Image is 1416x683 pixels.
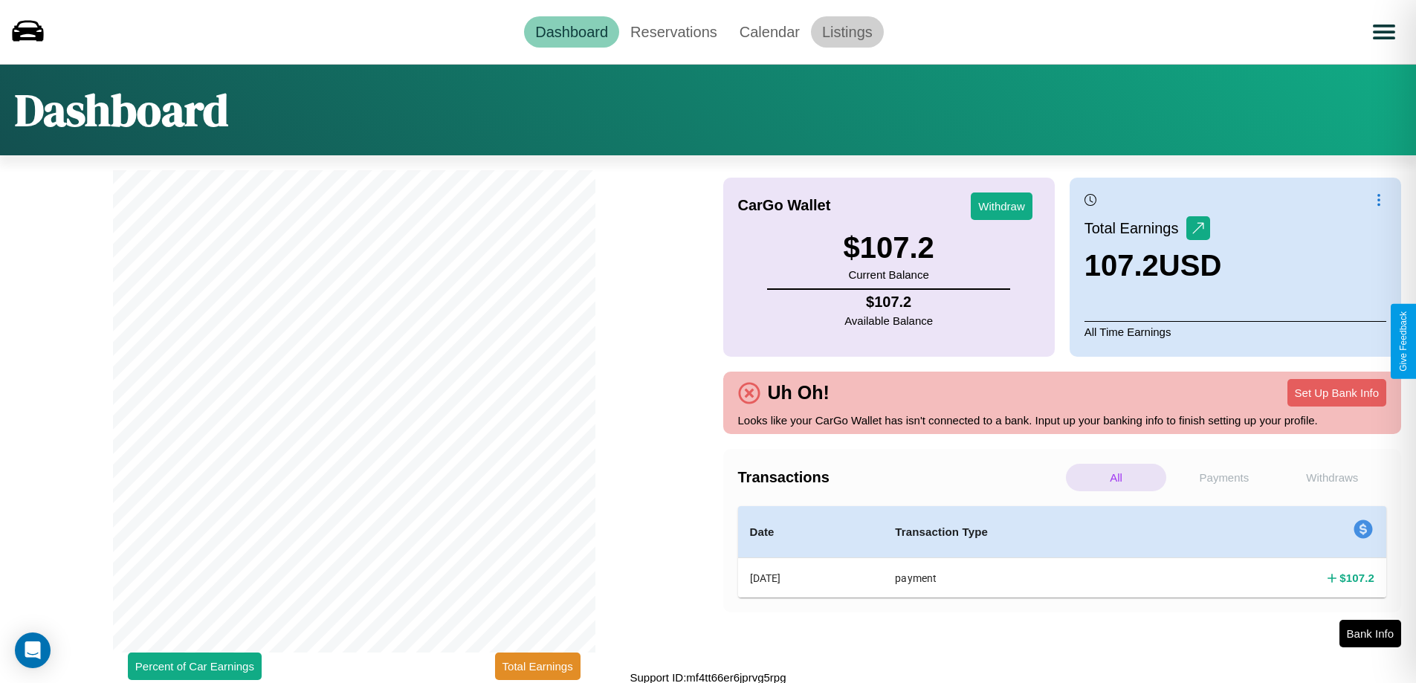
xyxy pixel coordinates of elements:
[971,192,1032,220] button: Withdraw
[1174,464,1274,491] p: Payments
[760,382,837,404] h4: Uh Oh!
[495,653,581,680] button: Total Earnings
[895,523,1180,541] h4: Transaction Type
[738,469,1062,486] h4: Transactions
[750,523,872,541] h4: Date
[811,16,884,48] a: Listings
[1066,464,1166,491] p: All
[728,16,811,48] a: Calendar
[738,506,1387,598] table: simple table
[843,265,934,285] p: Current Balance
[738,410,1387,430] p: Looks like your CarGo Wallet has isn't connected to a bank. Input up your banking info to finish ...
[844,311,933,331] p: Available Balance
[1084,321,1386,342] p: All Time Earnings
[843,231,934,265] h3: $ 107.2
[1287,379,1386,407] button: Set Up Bank Info
[738,197,831,214] h4: CarGo Wallet
[883,558,1192,598] th: payment
[1339,620,1401,647] button: Bank Info
[1084,249,1222,282] h3: 107.2 USD
[128,653,262,680] button: Percent of Car Earnings
[524,16,619,48] a: Dashboard
[738,558,884,598] th: [DATE]
[1339,570,1374,586] h4: $ 107.2
[15,80,228,140] h1: Dashboard
[619,16,728,48] a: Reservations
[15,632,51,668] div: Open Intercom Messenger
[1363,11,1405,53] button: Open menu
[1282,464,1383,491] p: Withdraws
[1398,311,1409,372] div: Give Feedback
[1084,215,1186,242] p: Total Earnings
[844,294,933,311] h4: $ 107.2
